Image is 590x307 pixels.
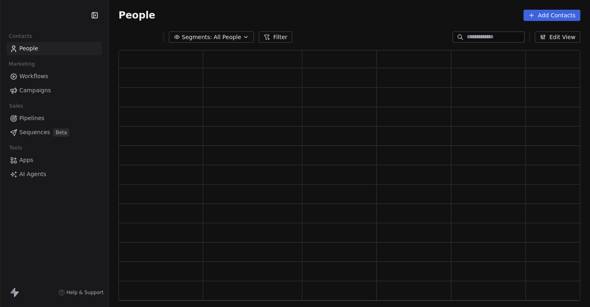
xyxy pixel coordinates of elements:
[118,9,155,21] span: People
[58,289,104,296] a: Help & Support
[6,142,25,154] span: Tools
[66,289,104,296] span: Help & Support
[182,33,212,41] span: Segments:
[19,72,48,81] span: Workflows
[6,100,27,112] span: Sales
[6,84,102,97] a: Campaigns
[6,153,102,167] a: Apps
[5,30,35,42] span: Contacts
[19,86,51,95] span: Campaigns
[524,10,580,21] button: Add Contacts
[6,126,102,139] a: SequencesBeta
[19,156,33,164] span: Apps
[19,44,38,53] span: People
[6,168,102,181] a: AI Agents
[19,128,50,137] span: Sequences
[5,58,38,70] span: Marketing
[6,112,102,125] a: Pipelines
[6,42,102,55] a: People
[214,33,241,41] span: All People
[535,31,580,43] button: Edit View
[19,170,46,178] span: AI Agents
[259,31,292,43] button: Filter
[53,129,69,137] span: Beta
[6,70,102,83] a: Workflows
[19,114,44,122] span: Pipelines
